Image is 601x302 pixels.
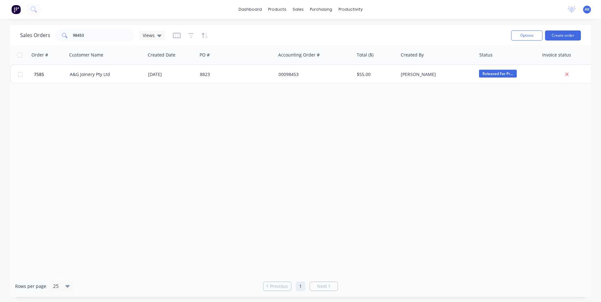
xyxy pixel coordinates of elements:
[310,283,338,289] a: Next page
[289,5,307,14] div: sales
[307,5,335,14] div: purchasing
[34,71,44,78] span: 7585
[261,282,340,291] ul: Pagination
[148,52,175,58] div: Created Date
[20,32,50,38] h1: Sales Orders
[335,5,366,14] div: productivity
[69,52,103,58] div: Customer Name
[31,52,48,58] div: Order #
[278,71,348,78] div: 00098453
[357,71,394,78] div: $55.00
[317,283,327,289] span: Next
[270,283,288,289] span: Previous
[401,52,424,58] div: Created By
[32,65,70,84] button: 7585
[200,71,270,78] div: 8823
[70,71,140,78] div: A&G Joinery Pty Ltd
[479,70,517,78] span: Released For Pr...
[585,7,590,12] span: AK
[357,52,373,58] div: Total ($)
[73,29,134,42] input: Search...
[11,5,21,14] img: Factory
[278,52,320,58] div: Accounting Order #
[511,30,543,40] button: Options
[200,52,210,58] div: PO #
[263,283,291,289] a: Previous page
[545,30,581,40] button: Create order
[265,5,289,14] div: products
[148,71,195,78] div: [DATE]
[542,52,571,58] div: Invoice status
[401,71,471,78] div: [PERSON_NAME]
[15,283,46,289] span: Rows per page
[479,52,493,58] div: Status
[296,282,305,291] a: Page 1 is your current page
[235,5,265,14] a: dashboard
[143,32,155,39] span: Views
